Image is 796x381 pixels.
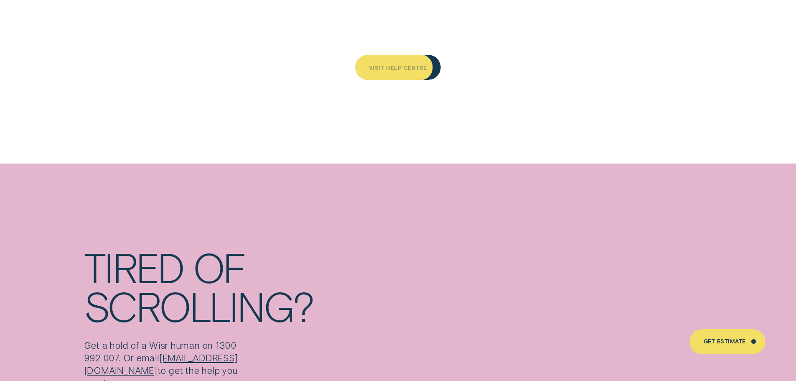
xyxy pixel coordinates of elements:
a: Get Estimate [689,329,765,354]
a: [EMAIL_ADDRESS][DOMAIN_NAME] [84,352,238,376]
div: Visit Help Centre [369,66,427,71]
h2: Tired of scrolling? [84,247,447,325]
button: Visit Help Centre [355,55,441,80]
